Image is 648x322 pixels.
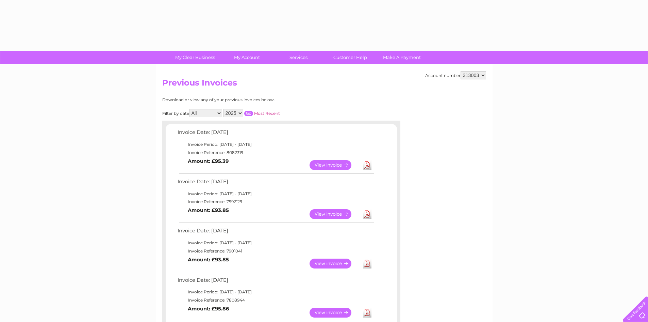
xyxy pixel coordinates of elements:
[162,109,341,117] div: Filter by date
[176,190,375,198] td: Invoice Period: [DATE] - [DATE]
[310,209,360,219] a: View
[188,257,229,263] b: Amount: £93.85
[176,226,375,239] td: Invoice Date: [DATE]
[176,177,375,190] td: Invoice Date: [DATE]
[162,97,341,102] div: Download or view any of your previous invoices below.
[310,259,360,269] a: View
[176,198,375,206] td: Invoice Reference: 7992129
[176,247,375,255] td: Invoice Reference: 7901041
[188,158,229,164] b: Amount: £95.39
[363,160,371,170] a: Download
[425,71,486,79] div: Account number
[176,296,375,304] td: Invoice Reference: 7808944
[310,308,360,318] a: View
[363,259,371,269] a: Download
[176,276,375,288] td: Invoice Date: [DATE]
[270,51,327,64] a: Services
[363,308,371,318] a: Download
[219,51,275,64] a: My Account
[176,149,375,157] td: Invoice Reference: 8082319
[363,209,371,219] a: Download
[176,128,375,140] td: Invoice Date: [DATE]
[310,160,360,170] a: View
[254,111,280,116] a: Most Recent
[176,140,375,149] td: Invoice Period: [DATE] - [DATE]
[322,51,378,64] a: Customer Help
[162,78,486,91] h2: Previous Invoices
[188,207,229,213] b: Amount: £93.85
[176,239,375,247] td: Invoice Period: [DATE] - [DATE]
[374,51,430,64] a: Make A Payment
[167,51,223,64] a: My Clear Business
[188,306,229,312] b: Amount: £95.86
[176,288,375,296] td: Invoice Period: [DATE] - [DATE]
